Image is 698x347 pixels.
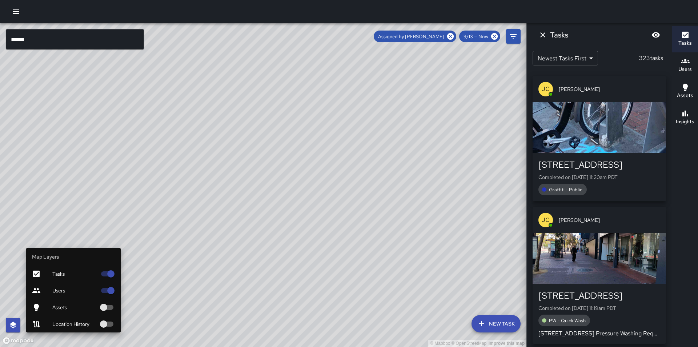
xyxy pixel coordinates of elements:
button: Assets [672,79,698,105]
button: New Task [472,315,521,332]
p: Completed on [DATE] 11:19am PDT [538,304,660,312]
button: Insights [672,105,698,131]
button: Users [672,52,698,79]
button: Dismiss [535,28,550,42]
button: Tasks [672,26,698,52]
div: Users [26,282,121,299]
h6: Tasks [550,29,568,41]
span: [PERSON_NAME] [559,85,660,93]
button: JC[PERSON_NAME][STREET_ADDRESS]Completed on [DATE] 11:19am PDTPW - Quick Wash[STREET_ADDRESS] Pre... [533,207,666,344]
h6: Insights [676,118,694,126]
button: JC[PERSON_NAME][STREET_ADDRESS]Completed on [DATE] 11:20am PDTGraffiti - Public [533,76,666,201]
p: Completed on [DATE] 11:20am PDT [538,173,660,181]
div: [STREET_ADDRESS] [538,290,660,302]
span: Graffiti - Public [545,187,587,193]
h6: Assets [677,92,693,100]
span: PW - Quick Wash [545,318,590,324]
div: Location History [26,316,121,332]
p: JC [542,216,550,224]
div: 9/13 — Now [459,31,500,42]
div: Assigned by [PERSON_NAME] [374,31,456,42]
p: 323 tasks [636,54,666,63]
button: Filters [506,29,521,44]
span: Users [52,287,97,294]
h6: Tasks [678,39,692,47]
span: Tasks [52,270,97,278]
button: Blur [649,28,663,42]
span: 9/13 — Now [459,33,493,40]
div: [STREET_ADDRESS] [538,159,660,171]
span: Location History [52,320,97,328]
p: JC [542,85,550,93]
h6: Users [678,65,692,73]
span: Assets [52,304,97,311]
div: Newest Tasks First [533,51,598,65]
p: [STREET_ADDRESS] Pressure Washing Request Quick Wash [538,329,660,338]
div: Tasks [26,266,121,282]
div: Assets [26,299,121,316]
li: Map Layers [26,248,121,266]
span: [PERSON_NAME] [559,216,660,224]
span: Assigned by [PERSON_NAME] [374,33,449,40]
